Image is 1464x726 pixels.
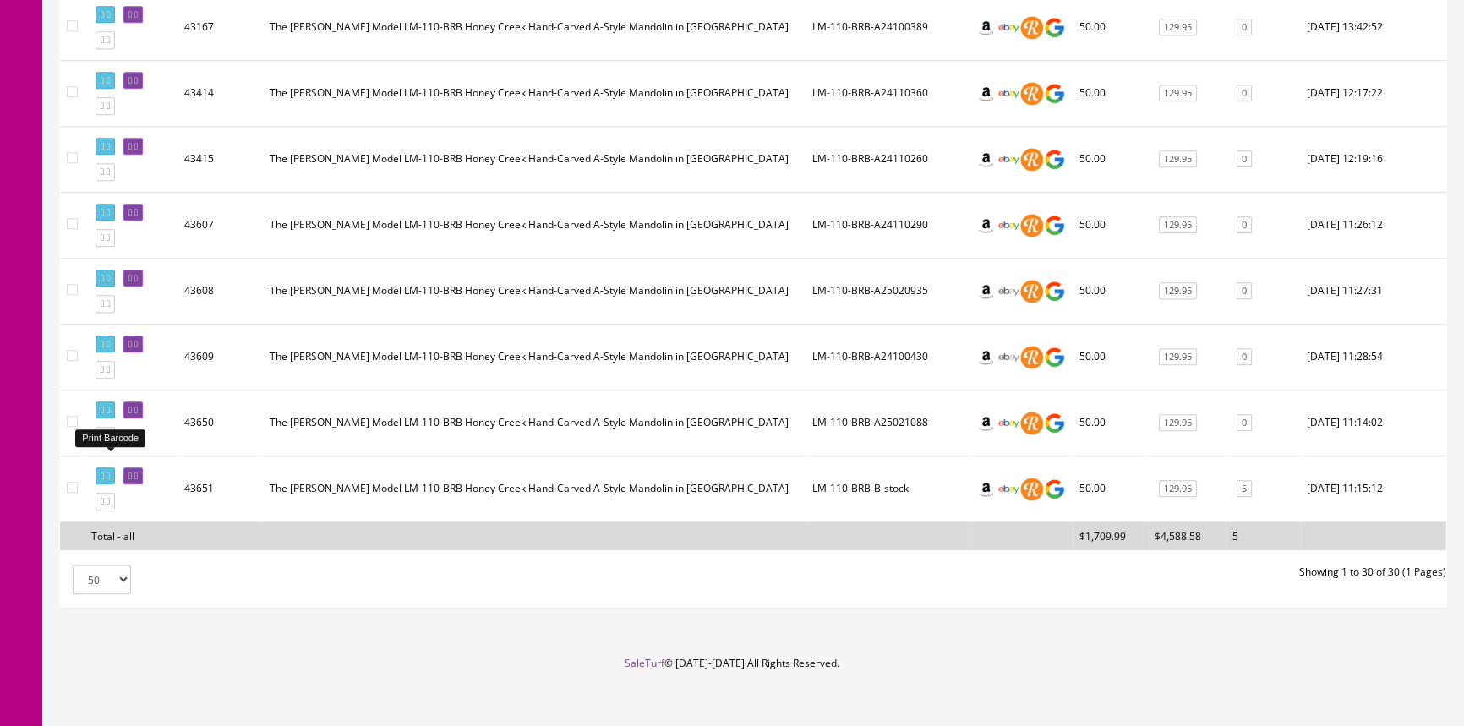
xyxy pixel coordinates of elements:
[1237,216,1252,234] a: 0
[1237,348,1252,366] a: 0
[1300,126,1446,192] td: 2025-08-12 12:19:16
[997,148,1020,171] img: ebay
[975,214,997,237] img: amazon
[997,280,1020,303] img: ebay
[1073,521,1148,550] td: $1,709.99
[975,16,997,39] img: amazon
[1073,192,1148,258] td: 50.00
[997,16,1020,39] img: ebay
[997,346,1020,368] img: ebay
[1020,148,1043,171] img: reverb
[806,126,968,192] td: LM-110-BRB-A24110260
[263,60,806,126] td: The Loar Model LM-110-BRB Honey Creek Hand-Carved A-Style Mandolin in Brownburst
[975,82,997,105] img: amazon
[178,390,263,456] td: 43650
[975,280,997,303] img: amazon
[1020,478,1043,500] img: reverb
[806,324,968,390] td: LM-110-BRB-A24100430
[1159,19,1197,36] a: 129.95
[1073,456,1148,521] td: 50.00
[975,412,997,434] img: amazon
[1020,16,1043,39] img: reverb
[806,192,968,258] td: LM-110-BRB-A24110290
[178,324,263,390] td: 43609
[997,82,1020,105] img: ebay
[1020,412,1043,434] img: reverb
[178,258,263,324] td: 43608
[178,192,263,258] td: 43607
[806,456,968,521] td: LM-110-BRB-B-stock
[1237,85,1252,102] a: 0
[975,148,997,171] img: amazon
[1300,390,1446,456] td: 2025-08-25 11:14:02
[1226,521,1300,550] td: 5
[1159,480,1197,498] a: 129.95
[1043,412,1066,434] img: google_shopping
[178,456,263,521] td: 43651
[1159,414,1197,432] a: 129.95
[1020,214,1043,237] img: reverb
[1043,82,1066,105] img: google_shopping
[1148,521,1226,550] td: $4,588.58
[263,324,806,390] td: The Loar Model LM-110-BRB Honey Creek Hand-Carved A-Style Mandolin in Brownburst
[1159,85,1197,102] a: 129.95
[1300,456,1446,521] td: 2025-08-25 11:15:12
[1020,280,1043,303] img: reverb
[806,258,968,324] td: LM-110-BRB-A25020935
[85,521,178,550] td: Total - all
[1237,282,1252,300] a: 0
[1073,60,1148,126] td: 50.00
[1043,148,1066,171] img: google_shopping
[1159,150,1197,168] a: 129.95
[806,390,968,456] td: LM-110-BRB-A25021088
[263,390,806,456] td: The Loar Model LM-110-BRB Honey Creek Hand-Carved A-Style Mandolin in Brownburst
[263,456,806,521] td: The Loar Model LM-110-BRB Honey Creek Hand-Carved A-Style Mandolin in Brownburst
[1237,150,1252,168] a: 0
[975,346,997,368] img: amazon
[1237,19,1252,36] a: 0
[263,192,806,258] td: The Loar Model LM-110-BRB Honey Creek Hand-Carved A-Style Mandolin in Brownburst
[997,478,1020,500] img: ebay
[178,60,263,126] td: 43414
[1073,126,1148,192] td: 50.00
[1237,480,1252,498] a: 5
[1020,82,1043,105] img: reverb
[1020,346,1043,368] img: reverb
[1073,390,1148,456] td: 50.00
[1159,216,1197,234] a: 129.95
[1043,346,1066,368] img: google_shopping
[975,478,997,500] img: amazon
[1073,258,1148,324] td: 50.00
[1043,16,1066,39] img: google_shopping
[997,214,1020,237] img: ebay
[753,565,1459,580] div: Showing 1 to 30 of 30 (1 Pages)
[1300,192,1446,258] td: 2025-08-22 11:26:12
[806,60,968,126] td: LM-110-BRB-A24110360
[1300,60,1446,126] td: 2025-08-12 12:17:22
[1043,280,1066,303] img: google_shopping
[1159,348,1197,366] a: 129.95
[178,126,263,192] td: 43415
[625,656,664,670] a: SaleTurf
[1159,282,1197,300] a: 129.95
[1300,324,1446,390] td: 2025-08-22 11:28:54
[1043,478,1066,500] img: google_shopping
[1043,214,1066,237] img: google_shopping
[1300,258,1446,324] td: 2025-08-22 11:27:31
[1073,324,1148,390] td: 50.00
[263,258,806,324] td: The Loar Model LM-110-BRB Honey Creek Hand-Carved A-Style Mandolin in Brownburst
[1237,414,1252,432] a: 0
[997,412,1020,434] img: ebay
[263,126,806,192] td: The Loar Model LM-110-BRB Honey Creek Hand-Carved A-Style Mandolin in Brownburst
